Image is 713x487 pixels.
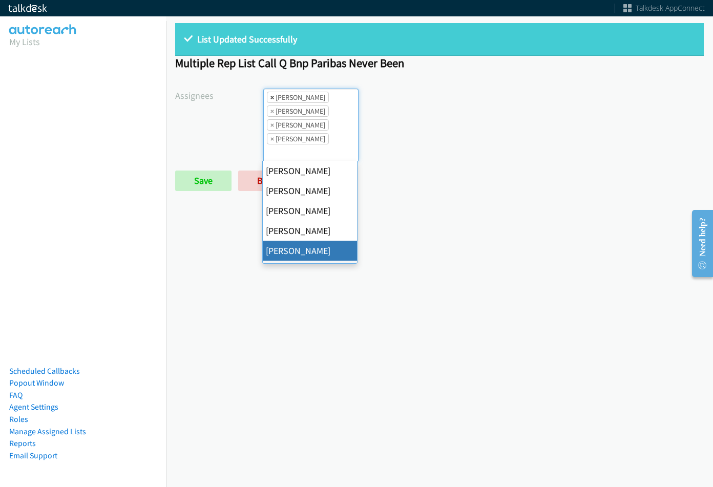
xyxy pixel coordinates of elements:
li: [PERSON_NAME] [263,161,357,181]
li: [PERSON_NAME] [263,261,357,281]
a: Manage Assigned Lists [9,427,86,436]
span: × [270,134,274,144]
p: List Updated Successfully [184,32,695,46]
a: FAQ [9,390,23,400]
a: Reports [9,438,36,448]
input: Save [175,171,232,191]
a: Talkdesk AppConnect [623,3,705,13]
h1: Multiple Rep List Call Q Bnp Paribas Never Been [175,56,704,70]
li: [PERSON_NAME] [263,181,357,201]
a: Agent Settings [9,402,58,412]
label: Assignees [175,89,263,102]
li: [PERSON_NAME] [263,201,357,221]
li: [PERSON_NAME] [263,241,357,261]
a: Email Support [9,451,57,460]
iframe: Resource Center [683,203,713,284]
a: Scheduled Callbacks [9,366,80,376]
span: × [270,106,274,116]
li: Daquaya Johnson [267,105,329,117]
span: × [270,120,274,130]
a: My Lists [9,36,40,48]
li: [PERSON_NAME] [263,221,357,241]
li: Jasmin Martinez [267,119,329,131]
li: Jordan Stehlik [267,133,329,144]
li: Charles Ross [267,92,329,103]
a: Roles [9,414,28,424]
a: Back [238,171,295,191]
a: Popout Window [9,378,64,388]
span: × [270,92,274,102]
